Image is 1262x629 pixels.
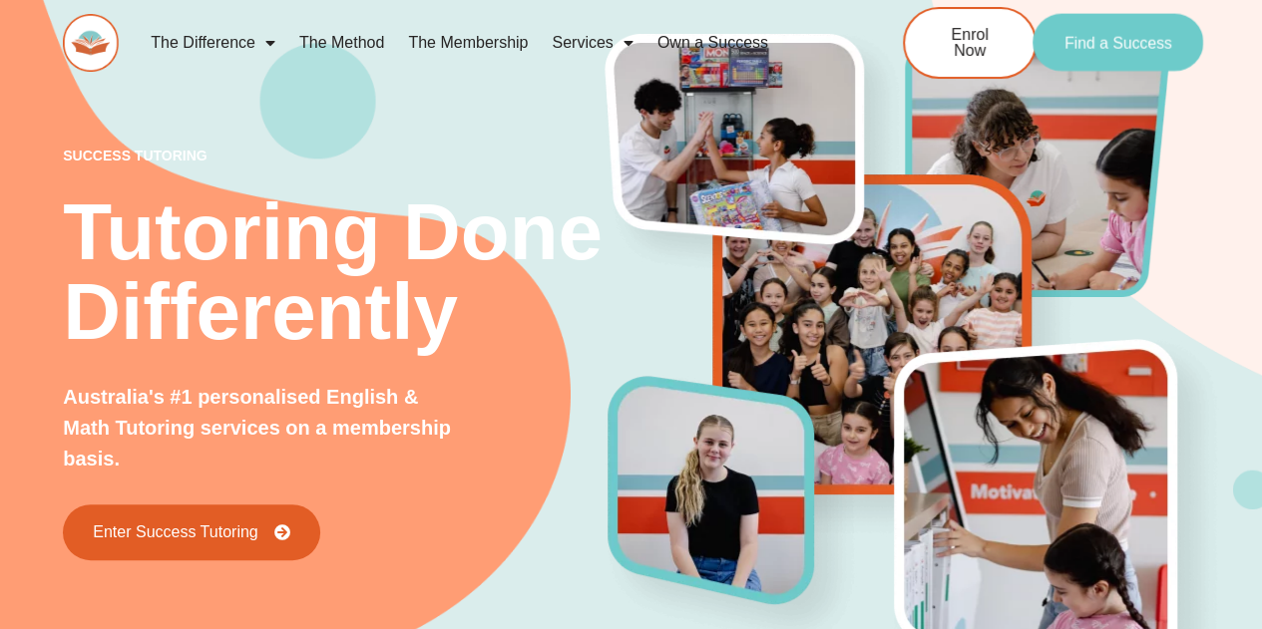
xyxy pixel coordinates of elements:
span: Enter Success Tutoring [93,524,257,540]
span: Enrol Now [935,27,1005,59]
a: Enrol Now [903,7,1037,79]
a: Enter Success Tutoring [63,504,319,560]
a: The Difference [139,20,287,66]
a: Own a Success [645,20,780,66]
a: The Method [287,20,396,66]
a: Services [540,20,644,66]
p: Australia's #1 personalised English & Math Tutoring services on a membership basis. [63,382,461,474]
h2: Tutoring Done Differently [63,192,608,352]
a: The Membership [396,20,540,66]
a: Find a Success [1033,14,1203,72]
iframe: Chat Widget [930,404,1262,629]
nav: Menu [139,20,837,66]
p: success tutoring [63,149,608,162]
span: Find a Success [1064,35,1172,51]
